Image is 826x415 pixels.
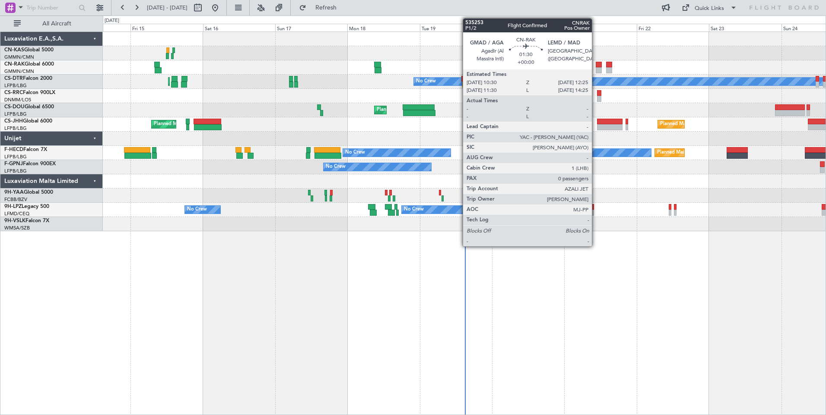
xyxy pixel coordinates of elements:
[187,203,207,216] div: No Crew
[295,1,347,15] button: Refresh
[345,146,365,159] div: No Crew
[657,146,793,159] div: Planned Maint [GEOGRAPHIC_DATA] ([GEOGRAPHIC_DATA])
[4,161,56,167] a: F-GPNJFalcon 900EX
[4,90,55,95] a: CS-RRCFalcon 900LX
[130,24,203,31] div: Fri 15
[4,147,23,152] span: F-HECD
[4,47,54,53] a: CN-KASGlobal 5000
[4,47,24,53] span: CN-KAS
[4,161,23,167] span: F-GPNJ
[492,24,564,31] div: Wed 20
[4,119,23,124] span: CS-JHH
[203,24,275,31] div: Sat 16
[308,5,344,11] span: Refresh
[546,146,565,159] div: No Crew
[275,24,347,31] div: Sun 17
[4,68,34,75] a: GMMN/CMN
[4,104,25,110] span: CS-DOU
[26,1,76,14] input: Trip Number
[147,4,187,12] span: [DATE] - [DATE]
[105,17,119,25] div: [DATE]
[4,211,29,217] a: LFMD/CEQ
[4,82,27,89] a: LFPB/LBG
[695,4,724,13] div: Quick Links
[10,17,94,31] button: All Aircraft
[4,147,47,152] a: F-HECDFalcon 7X
[4,90,23,95] span: CS-RRC
[4,154,27,160] a: LFPB/LBG
[4,104,54,110] a: CS-DOUGlobal 6500
[347,24,419,31] div: Mon 18
[4,54,34,60] a: GMMN/CMN
[4,76,23,81] span: CS-DTR
[4,225,30,231] a: WMSA/SZB
[4,119,52,124] a: CS-JHHGlobal 6000
[4,218,49,223] a: 9H-VSLKFalcon 7X
[4,97,31,103] a: DNMM/LOS
[677,1,741,15] button: Quick Links
[4,111,27,117] a: LFPB/LBG
[420,24,492,31] div: Tue 19
[709,24,781,31] div: Sat 23
[4,204,49,209] a: 9H-LPZLegacy 500
[4,125,27,132] a: LFPB/LBG
[154,118,290,131] div: Planned Maint [GEOGRAPHIC_DATA] ([GEOGRAPHIC_DATA])
[4,218,25,223] span: 9H-VSLK
[524,160,670,173] div: AOG Maint Hyères ([GEOGRAPHIC_DATA]-[GEOGRAPHIC_DATA])
[326,160,346,173] div: No Crew
[637,24,709,31] div: Fri 22
[4,204,22,209] span: 9H-LPZ
[4,168,27,174] a: LFPB/LBG
[404,203,424,216] div: No Crew
[377,104,513,116] div: Planned Maint [GEOGRAPHIC_DATA] ([GEOGRAPHIC_DATA])
[4,196,27,203] a: FCBB/BZV
[4,62,25,67] span: CN-RAK
[4,62,54,67] a: CN-RAKGlobal 6000
[4,76,52,81] a: CS-DTRFalcon 2000
[416,75,436,88] div: No Crew
[509,89,645,102] div: Planned Maint [GEOGRAPHIC_DATA] ([GEOGRAPHIC_DATA])
[564,24,636,31] div: Thu 21
[4,190,24,195] span: 9H-YAA
[22,21,91,27] span: All Aircraft
[660,118,796,131] div: Planned Maint [GEOGRAPHIC_DATA] ([GEOGRAPHIC_DATA])
[4,190,53,195] a: 9H-YAAGlobal 5000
